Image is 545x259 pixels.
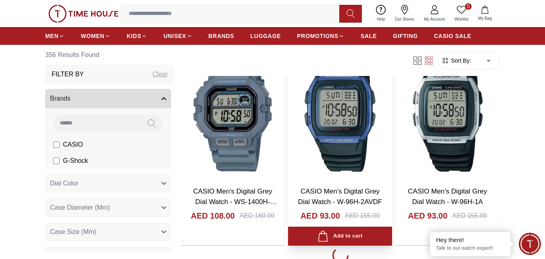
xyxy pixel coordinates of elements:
span: UNISEX [163,32,186,40]
a: UNISEX [163,29,192,43]
a: CASIO SALE [434,29,472,43]
a: CASIO Men's Digital Grey Dial Watch - W-96H-1A [408,187,487,206]
div: Chat Widget [519,233,541,255]
span: My Account [421,16,448,22]
button: My Bag [473,4,497,23]
a: KIDS [127,29,147,43]
p: Talk to our watch expert! [436,245,505,252]
a: Help [372,3,390,24]
a: MEN [45,29,65,43]
div: Clear [152,69,168,79]
input: CASIO [53,141,60,148]
span: CASIO [63,140,83,150]
h4: AED 93.00 [301,210,340,221]
a: Our Stores [390,3,419,24]
a: 0Wishlist [450,3,473,24]
button: Add to cart [288,227,392,246]
img: CASIO Men's Digital Grey Dial Watch - W-96H-2AVDF [288,42,392,180]
button: Case Size (Mm) [45,222,171,242]
div: Hey there! [436,236,505,244]
span: Sort By: [449,57,471,65]
a: PROMOTIONS [297,29,345,43]
img: CASIO Men's Digital Grey Dial Watch - WS-1400H-2AVDF [181,42,284,180]
h4: AED 93.00 [408,210,447,221]
button: Dial Color [45,174,171,193]
a: CASIO Men's Digital Grey Dial Watch - WS-1400H-2AVDF [193,187,277,216]
span: LUGGAGE [251,32,281,40]
span: Dial Color [50,179,78,188]
h6: 356 Results Found [45,45,174,65]
span: Our Stores [392,16,418,22]
a: BRANDS [209,29,234,43]
span: G-Shock [63,156,88,166]
button: Case Diameter (Mm) [45,198,171,217]
div: AED 155.00 [345,211,380,221]
span: Case Diameter (Mm) [50,203,110,213]
span: Brands [50,94,71,103]
span: CASIO SALE [434,32,472,40]
span: My Bag [475,15,495,21]
a: WOMEN [81,29,111,43]
span: PROMOTIONS [297,32,338,40]
span: KIDS [127,32,141,40]
input: G-Shock [53,158,60,164]
span: MEN [45,32,58,40]
h4: AED 108.00 [191,210,235,221]
a: LUGGAGE [251,29,281,43]
span: Wishlist [451,16,472,22]
span: Case Size (Mm) [50,227,96,237]
a: GIFTING [393,29,418,43]
div: AED 155.00 [452,211,487,221]
img: CASIO Men's Digital Grey Dial Watch - W-96H-1A [396,42,499,180]
button: Sort By: [441,57,471,65]
span: WOMEN [81,32,104,40]
span: Help [374,16,388,22]
span: GIFTING [393,32,418,40]
button: Brands [45,89,171,108]
div: Add to cart [317,231,362,242]
div: AED 180.00 [240,211,274,221]
a: CASIO Men's Digital Grey Dial Watch - W-96H-2AVDF [298,187,382,206]
a: SALE [361,29,377,43]
span: 0 [465,3,472,10]
span: BRANDS [209,32,234,40]
img: ... [48,5,119,23]
span: SALE [361,32,377,40]
h3: Filter By [52,69,84,79]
